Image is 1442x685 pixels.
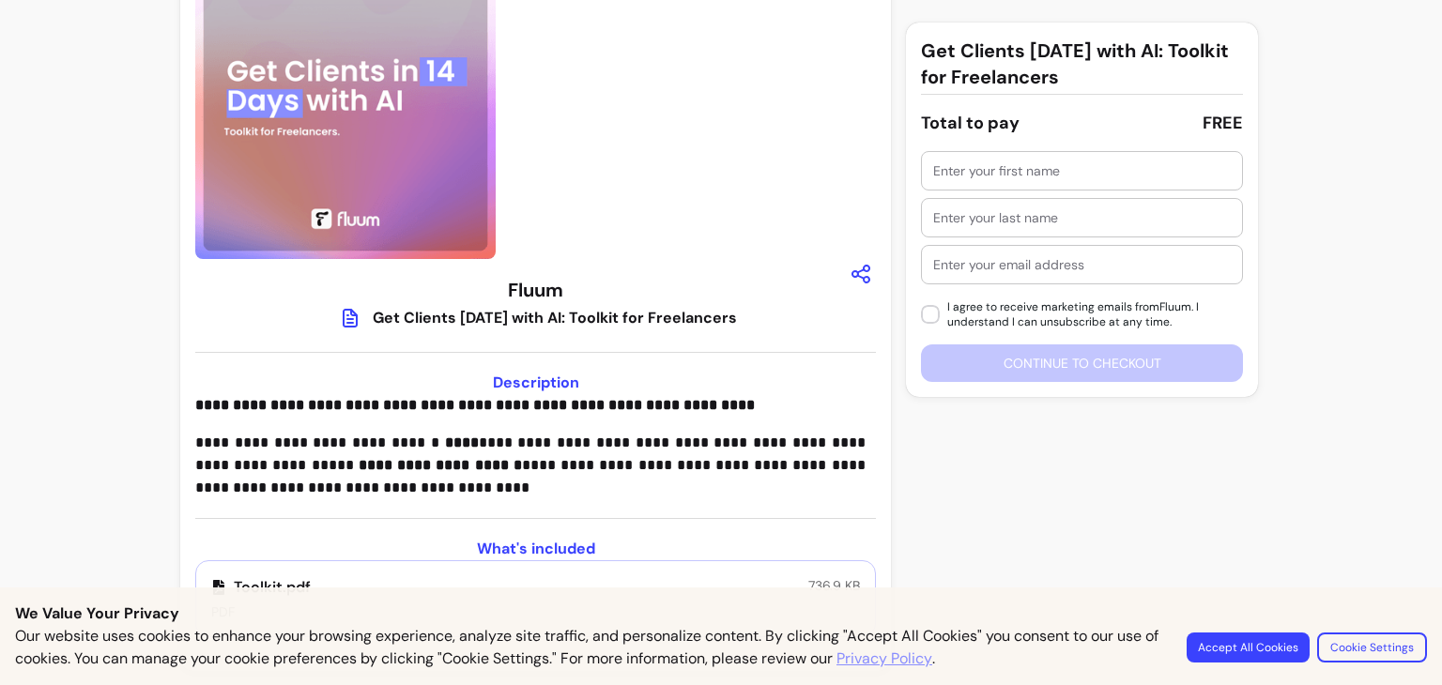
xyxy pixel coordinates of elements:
p: Toolkit.pdf [211,576,311,599]
button: Cookie Settings [1317,632,1427,662]
h3: Get Clients [DATE] with AI: Toolkit for Freelancers [921,38,1243,90]
h3: Fluum [508,277,563,303]
button: Accept All Cookies [1187,632,1310,662]
div: Get Clients [DATE] with AI: Toolkit for Freelancers [373,307,737,329]
input: Enter your last name [933,208,1231,227]
input: Enter your email address [933,255,1231,274]
p: 736.9 KB [808,576,860,595]
h3: Description [195,372,876,394]
div: FREE [1203,110,1243,136]
a: Privacy Policy [836,647,932,670]
p: Our website uses cookies to enhance your browsing experience, analyze site traffic, and personali... [15,625,1164,670]
div: Total to pay [921,110,1020,136]
p: We Value Your Privacy [15,602,1427,625]
h3: What's included [195,538,876,560]
input: Enter your first name [933,161,1231,180]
